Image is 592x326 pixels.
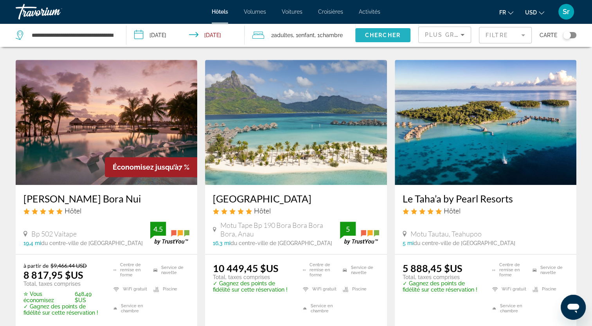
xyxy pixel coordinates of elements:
[23,240,41,246] span: 19,4 mi
[31,229,77,238] span: Bp 502 Vaitape
[23,193,189,204] a: [PERSON_NAME] Bora Nui
[403,280,483,293] p: ✓ Gagnez des points de fidélité sur cette réservation !
[444,206,461,215] span: Hôtel
[205,60,387,185] img: Image de l’hôtel
[75,291,104,303] font: 648,49 $US
[352,287,367,292] font: Piscine
[499,262,529,278] font: Centre de remise en forme
[556,4,576,20] button: Menu utilisateur
[557,32,576,39] button: Basculer la carte
[23,206,189,215] div: Hôtel 5 étoiles
[271,32,274,38] font: 2
[254,206,271,215] span: Hôtel
[230,240,332,246] span: du centre-ville de [GEOGRAPHIC_DATA]
[403,274,483,280] p: Total, taxes comprises
[561,295,586,320] iframe: Bouton de lancement de la fenêtre de messagerie
[414,240,515,246] span: du centre-ville de [GEOGRAPHIC_DATA]
[351,265,379,275] font: Service de navette
[403,240,414,246] span: 5 mi
[403,262,462,274] ins: 5 888,45 $US
[525,7,544,18] button: Changer de devise
[213,193,379,204] a: [GEOGRAPHIC_DATA]
[365,32,401,38] span: Chercher
[50,262,87,269] del: $9,466.44 USD
[340,222,379,245] img: trustyou-badge.svg
[395,60,576,185] img: Image de l’hôtel
[212,9,228,15] a: Hôtels
[220,221,340,238] span: Motu Tape Bp 190 Bora Bora Bora Bora, Anau
[23,303,104,316] p: ✓ Gagnez des points de fidélité sur cette réservation !
[126,23,245,47] button: Date d’arrivée : 8 août 2026 Date de départ : 11 août 2026
[525,9,537,16] span: USD
[540,30,557,41] span: Carte
[213,280,293,293] p: ✓ Gagnez des points de fidélité sur cette réservation !
[318,9,343,15] a: Croisières
[542,287,556,292] font: Piscine
[213,206,379,215] div: Hôtel 5 étoiles
[499,9,506,16] span: Fr
[479,27,532,44] button: Filtre
[274,32,293,38] span: Adultes
[163,287,177,292] font: Piscine
[311,303,339,313] font: Service en chambre
[213,262,278,274] ins: 10 449,45 $US
[563,8,570,16] span: Sr
[150,224,166,234] div: 4.5
[23,281,104,287] p: Total, taxes comprises
[502,287,526,292] font: WiFi gratuit
[245,23,355,47] button: Voyageurs : 2 adultes, 1 enfant
[16,60,197,185] img: Image de l’hôtel
[403,193,569,204] a: Le Taha’a by Pearl Resorts
[410,229,482,238] span: Motu Tautau, Teahupoo
[120,262,149,278] font: Centre de remise en forme
[340,224,356,234] div: 5
[23,269,83,281] ins: 8 817,95 $US
[312,287,336,292] font: WiFi gratuit
[113,163,178,171] span: Économisez jusqu’à
[65,206,81,215] span: Hôtel
[16,2,94,22] a: Travorium
[41,240,143,246] span: du centre-ville de [GEOGRAPHIC_DATA]
[499,7,513,18] button: Changer la langue
[425,30,464,39] mat-select: Trier par
[23,291,73,303] span: ✮ Vous économisez
[23,262,49,269] span: à partir de
[282,9,302,15] a: Voitures
[500,303,529,313] font: Service en chambre
[123,287,147,292] font: WiFi gratuit
[213,240,230,246] span: 16,3 mi
[298,32,315,38] span: Enfant
[293,32,298,38] font: , 1
[403,206,569,215] div: Hôtel 5 étoiles
[213,274,293,280] p: Total, taxes comprises
[425,32,518,38] span: Plus grandes économies
[359,9,380,15] a: Activités
[244,9,266,15] a: Volumes
[121,303,149,313] font: Service en chambre
[309,262,339,278] font: Centre de remise en forme
[320,32,343,38] span: Chambre
[105,157,197,177] div: 7 %
[150,222,189,245] img: trustyou-badge.svg
[315,32,320,38] font: , 1
[355,28,410,42] button: Chercher
[540,265,569,275] font: Service de navette
[161,265,189,275] font: Service de navette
